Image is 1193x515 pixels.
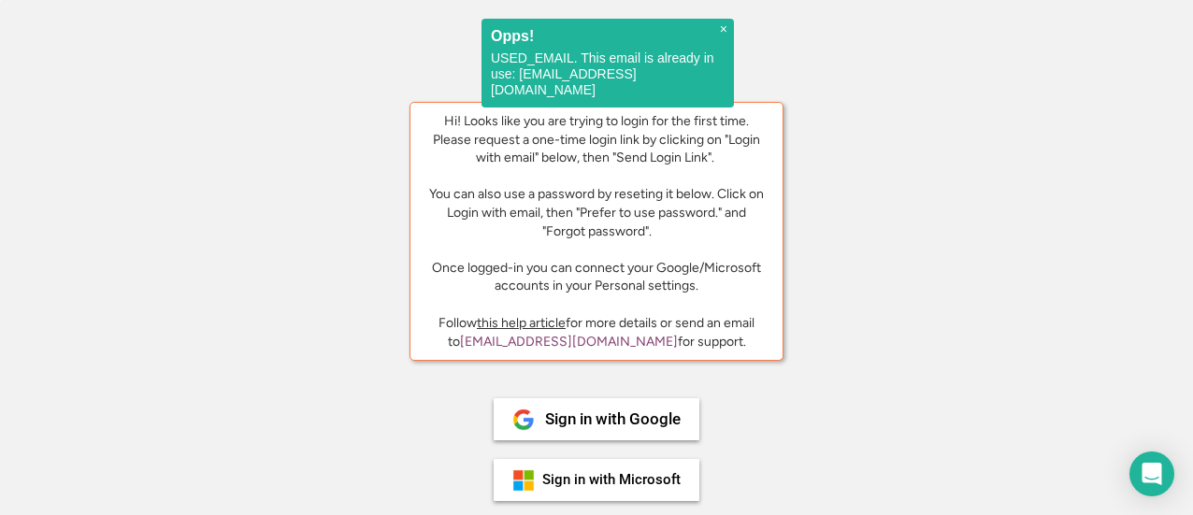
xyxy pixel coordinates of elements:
[491,28,725,44] h2: Opps!
[477,315,566,331] a: this help article
[424,112,769,295] div: Hi! Looks like you are trying to login for the first time. Please request a one-time login link b...
[491,50,725,98] p: USED_EMAIL. This email is already in use: [EMAIL_ADDRESS][DOMAIN_NAME]
[542,473,681,487] div: Sign in with Microsoft
[460,334,678,350] a: [EMAIL_ADDRESS][DOMAIN_NAME]
[424,314,769,350] div: Follow for more details or send an email to for support.
[512,408,535,431] img: 1024px-Google__G__Logo.svg.png
[720,21,727,37] span: ×
[1129,451,1174,496] div: Open Intercom Messenger
[512,469,535,492] img: ms-symbollockup_mssymbol_19.png
[545,411,681,427] div: Sign in with Google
